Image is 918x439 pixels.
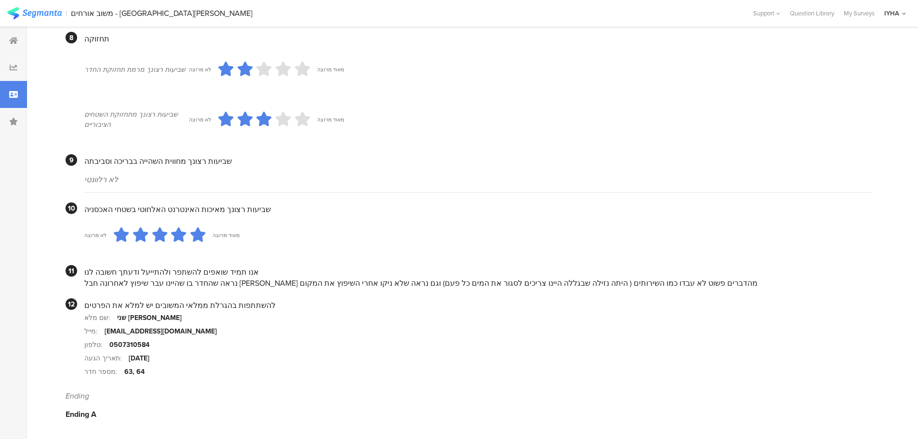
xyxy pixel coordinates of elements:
[84,174,872,185] div: לא רלוונטי
[66,202,77,214] div: 10
[66,409,872,420] div: Ending A
[785,9,839,18] a: Question Library
[84,313,117,323] div: שם מלא:
[66,8,67,19] div: |
[317,116,344,123] div: מאוד מרוצה
[105,326,217,336] div: [EMAIL_ADDRESS][DOMAIN_NAME]
[84,278,872,289] div: נראה שהחדר בו שהיינו עבר שיפוץ לאחרונה חבל [PERSON_NAME] מהדברים פשוט לא עבדו כמו השירותים ( היתה...
[884,9,899,18] div: IYHA
[66,32,77,43] div: 8
[66,265,77,277] div: 11
[84,326,105,336] div: מייל:
[839,9,879,18] a: My Surveys
[84,340,109,350] div: טלפון:
[84,231,106,239] div: לא מרוצה
[84,156,872,167] div: שביעות רצונך מחווית השהייה בבריכה וסביבתה
[84,204,872,215] div: שביעות רצונך מאיכות האינטרנט האלחוטי בשטחי האכסניה
[189,66,211,73] div: לא מרוצה
[317,66,344,73] div: מאוד מרוצה
[84,353,129,363] div: תאריך הגעה:
[129,353,149,363] div: [DATE]
[66,154,77,166] div: 9
[84,33,872,44] div: תחזוקה
[124,367,145,377] div: 63, 64
[84,266,872,278] div: אנו תמיד שואפים להשתפר ולהתייעל ודעתך חשובה לנו
[213,231,239,239] div: מאוד מרוצה
[753,6,780,21] div: Support
[109,340,149,350] div: 0507310584
[84,109,189,130] div: שביעות רצונך מתחזוקת השטחים הציבוריים
[7,7,62,19] img: segmanta logo
[84,65,189,75] div: שביעות רצונך מרמת תחזוקת החדר
[66,390,872,401] div: Ending
[84,300,872,311] div: להשתתפות בהגרלת ממלאי המשובים יש למלא את הפרטים
[117,313,182,323] div: שני [PERSON_NAME]
[189,116,211,123] div: לא מרוצה
[71,9,253,18] div: משוב אורחים - [GEOGRAPHIC_DATA][PERSON_NAME]
[66,298,77,310] div: 12
[84,367,124,377] div: מספר חדר:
